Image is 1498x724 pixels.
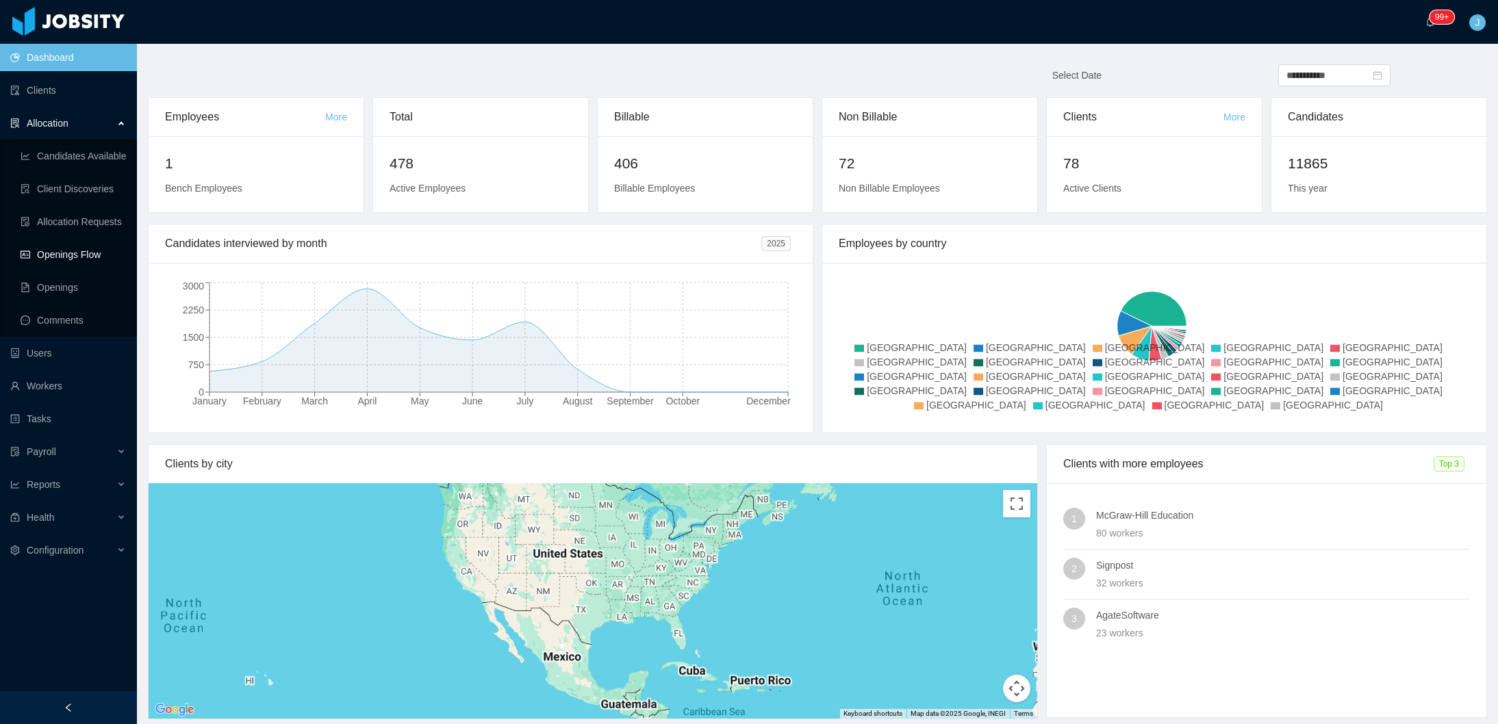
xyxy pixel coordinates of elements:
span: [GEOGRAPHIC_DATA] [1343,385,1443,396]
span: Top 3 [1434,456,1464,471]
i: icon: solution [10,118,20,128]
h4: Signpost [1096,558,1470,573]
div: Employees by country [839,224,1470,263]
a: icon: userWorkers [10,372,126,400]
span: [GEOGRAPHIC_DATA] [1283,400,1383,411]
a: More [325,112,347,122]
h2: 1 [165,153,347,174]
div: 23 workers [1096,625,1470,641]
a: Open this area in Google Maps (opens a new window) [152,701,197,719]
tspan: April [357,396,377,406]
span: Active Clients [1063,183,1121,194]
span: [GEOGRAPHIC_DATA] [1105,357,1205,367]
div: Candidates interviewed by month [165,224,761,263]
tspan: October [665,396,700,406]
span: Allocation [27,118,68,129]
span: [GEOGRAPHIC_DATA] [986,342,1086,353]
span: [GEOGRAPHIC_DATA] [1223,385,1323,396]
span: [GEOGRAPHIC_DATA] [1343,357,1443,367]
span: 2 [1071,558,1077,580]
h2: 78 [1063,153,1245,174]
span: [GEOGRAPHIC_DATA] [1105,342,1205,353]
span: [GEOGRAPHIC_DATA] [1223,371,1323,382]
span: 1 [1071,508,1077,530]
a: icon: idcardOpenings Flow [21,241,126,268]
a: icon: messageComments [21,307,126,334]
a: icon: file-textOpenings [21,274,126,301]
span: [GEOGRAPHIC_DATA] [1105,371,1205,382]
span: Select Date [1052,70,1102,81]
i: icon: bell [1425,17,1435,27]
tspan: 2250 [183,305,204,315]
h2: 11865 [1288,153,1470,174]
span: Map data ©2025 Google, INEGI [911,710,1006,717]
a: icon: pie-chartDashboard [10,44,126,71]
i: icon: setting [10,545,20,555]
div: Employees [165,98,325,136]
span: 2025 [761,236,791,251]
a: icon: auditClients [10,77,126,104]
span: [GEOGRAPHIC_DATA] [1343,342,1443,353]
tspan: June [462,396,483,406]
a: icon: robotUsers [10,339,126,367]
div: Clients with more employees [1063,445,1434,483]
sup: 166 [1430,10,1454,24]
span: [GEOGRAPHIC_DATA] [986,357,1086,367]
span: Billable Employees [614,183,695,194]
tspan: 0 [199,387,204,398]
div: Candidates [1288,98,1470,136]
button: Map camera controls [1003,675,1030,702]
div: Clients [1063,98,1223,136]
tspan: March [301,396,328,406]
span: [GEOGRAPHIC_DATA] [1045,400,1145,411]
img: Google [152,701,197,719]
span: [GEOGRAPHIC_DATA] [867,342,967,353]
span: [GEOGRAPHIC_DATA] [867,385,967,396]
h4: McGraw-Hill Education [1096,508,1470,523]
span: [GEOGRAPHIC_DATA] [1343,371,1443,382]
a: icon: file-doneAllocation Requests [21,208,126,235]
tspan: September [607,396,654,406]
span: [GEOGRAPHIC_DATA] [986,371,1086,382]
button: Toggle fullscreen view [1003,490,1030,517]
tspan: 750 [188,359,205,370]
h2: 72 [839,153,1021,174]
span: [GEOGRAPHIC_DATA] [1223,357,1323,367]
span: Payroll [27,446,56,457]
span: Health [27,512,54,523]
h2: 478 [390,153,572,174]
a: icon: line-chartCandidates Available [21,142,126,170]
div: Clients by city [165,445,1021,483]
a: icon: file-searchClient Discoveries [21,175,126,203]
span: Configuration [27,545,84,556]
a: icon: profileTasks [10,405,126,432]
span: Active Employees [390,183,466,194]
div: Non Billable [839,98,1021,136]
div: 32 workers [1096,576,1470,591]
span: J [1475,14,1480,31]
tspan: May [411,396,429,406]
button: Keyboard shortcuts [843,709,902,719]
div: Total [390,98,572,136]
span: Bench Employees [165,183,242,194]
div: 80 workers [1096,526,1470,541]
tspan: January [192,396,227,406]
div: Billable [614,98,796,136]
tspan: 3000 [183,281,204,292]
i: icon: medicine-box [10,513,20,522]
tspan: July [516,396,533,406]
span: 3 [1071,608,1077,630]
tspan: August [563,396,593,406]
a: More [1223,112,1245,122]
span: [GEOGRAPHIC_DATA] [1165,400,1265,411]
span: [GEOGRAPHIC_DATA] [867,357,967,367]
a: Terms [1014,710,1033,717]
i: icon: line-chart [10,480,20,489]
i: icon: calendar [1373,70,1382,80]
span: Reports [27,479,60,490]
i: icon: file-protect [10,447,20,456]
span: [GEOGRAPHIC_DATA] [986,385,1086,396]
span: This year [1288,183,1328,194]
tspan: February [243,396,281,406]
span: [GEOGRAPHIC_DATA] [1223,342,1323,353]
